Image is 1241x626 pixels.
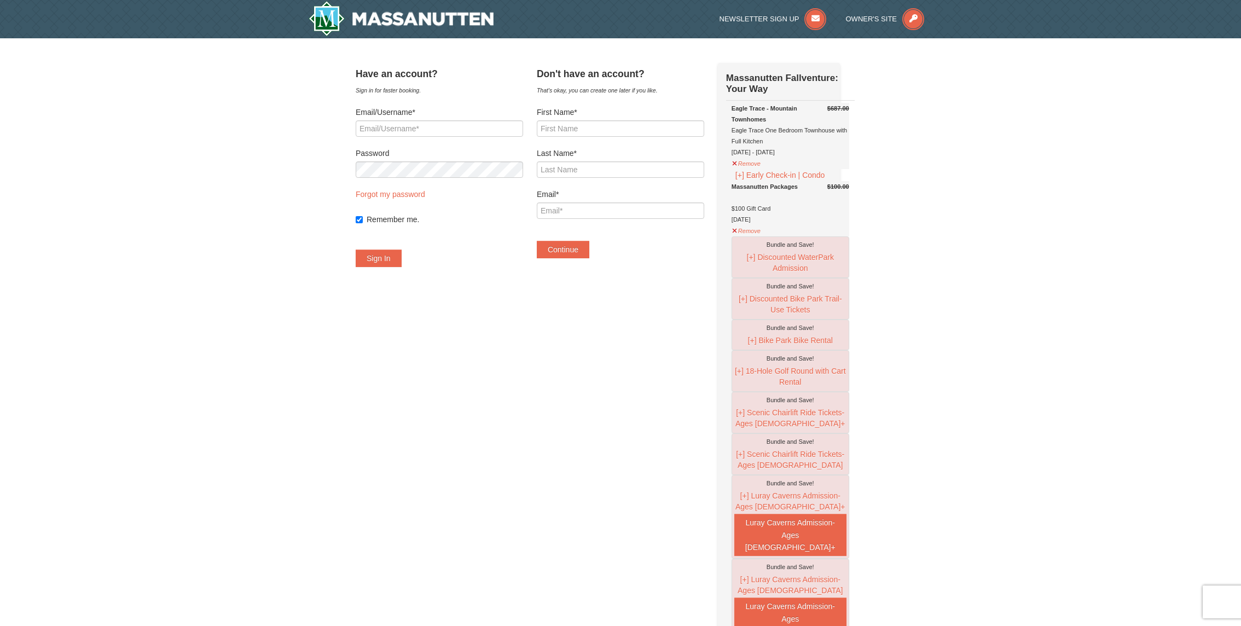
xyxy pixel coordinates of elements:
button: [+] Luray Caverns Admission- Ages [DEMOGRAPHIC_DATA] [734,572,846,598]
a: Massanutten Resort [309,1,494,36]
div: Bundle and Save! [734,561,846,572]
input: Last Name [537,161,704,178]
button: Continue [537,241,589,258]
label: Remember me. [367,214,523,225]
input: Email* [537,202,704,219]
button: Sign In [356,250,402,267]
a: Forgot my password [356,190,425,199]
h4: Have an account? [356,68,523,79]
span: Owner's Site [846,15,897,23]
div: $100 Gift Card [DATE] [732,181,849,225]
del: $687.00 [827,105,849,112]
button: Remove [732,223,761,236]
button: [+] Discounted Bike Park Trail-Use Tickets [734,292,846,317]
input: First Name [537,120,704,137]
div: Bundle and Save! [734,436,846,447]
strong: Massanutten Fallventure: Your Way [726,73,838,94]
button: [+] 18-Hole Golf Round with Cart Rental [734,364,846,389]
span: Newsletter Sign Up [720,15,799,23]
img: Massanutten Resort Logo [309,1,494,36]
a: Newsletter Sign Up [720,15,827,23]
input: Email/Username* [356,120,523,137]
div: Bundle and Save! [734,239,846,250]
div: Massanutten Packages [732,181,849,192]
button: [+] Scenic Chairlift Ride Tickets- Ages [DEMOGRAPHIC_DATA]+ [734,405,846,431]
div: Eagle Trace One Bedroom Townhouse with Full Kitchen [DATE] - [DATE] [732,103,849,158]
label: First Name* [537,107,704,118]
del: $100.00 [827,183,849,190]
label: Email/Username* [356,107,523,118]
label: Password [356,148,523,159]
label: Last Name* [537,148,704,159]
a: Owner's Site [846,15,925,23]
button: [+] Discounted WaterPark Admission [734,250,846,275]
h4: Don't have an account? [537,68,704,79]
button: [+] Early Check-in | Condo [732,169,829,181]
div: Bundle and Save! [734,353,846,364]
button: [+] Scenic Chairlift Ride Tickets- Ages [DEMOGRAPHIC_DATA] [734,447,846,472]
div: Bundle and Save! [734,322,846,333]
div: That's okay, you can create one later if you like. [537,85,704,96]
button: [+] Bike Park Bike Rental [734,333,846,347]
button: Luray Caverns Admission- Ages [DEMOGRAPHIC_DATA]+ [734,514,846,556]
div: Bundle and Save! [734,281,846,292]
strong: Eagle Trace - Mountain Townhomes [732,105,797,123]
button: Remove [732,155,761,169]
label: Email* [537,189,704,200]
div: Bundle and Save! [734,395,846,405]
div: Bundle and Save! [734,478,846,489]
div: Sign in for faster booking. [356,85,523,96]
button: [+] Luray Caverns Admission- Ages [DEMOGRAPHIC_DATA]+ [734,489,846,514]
